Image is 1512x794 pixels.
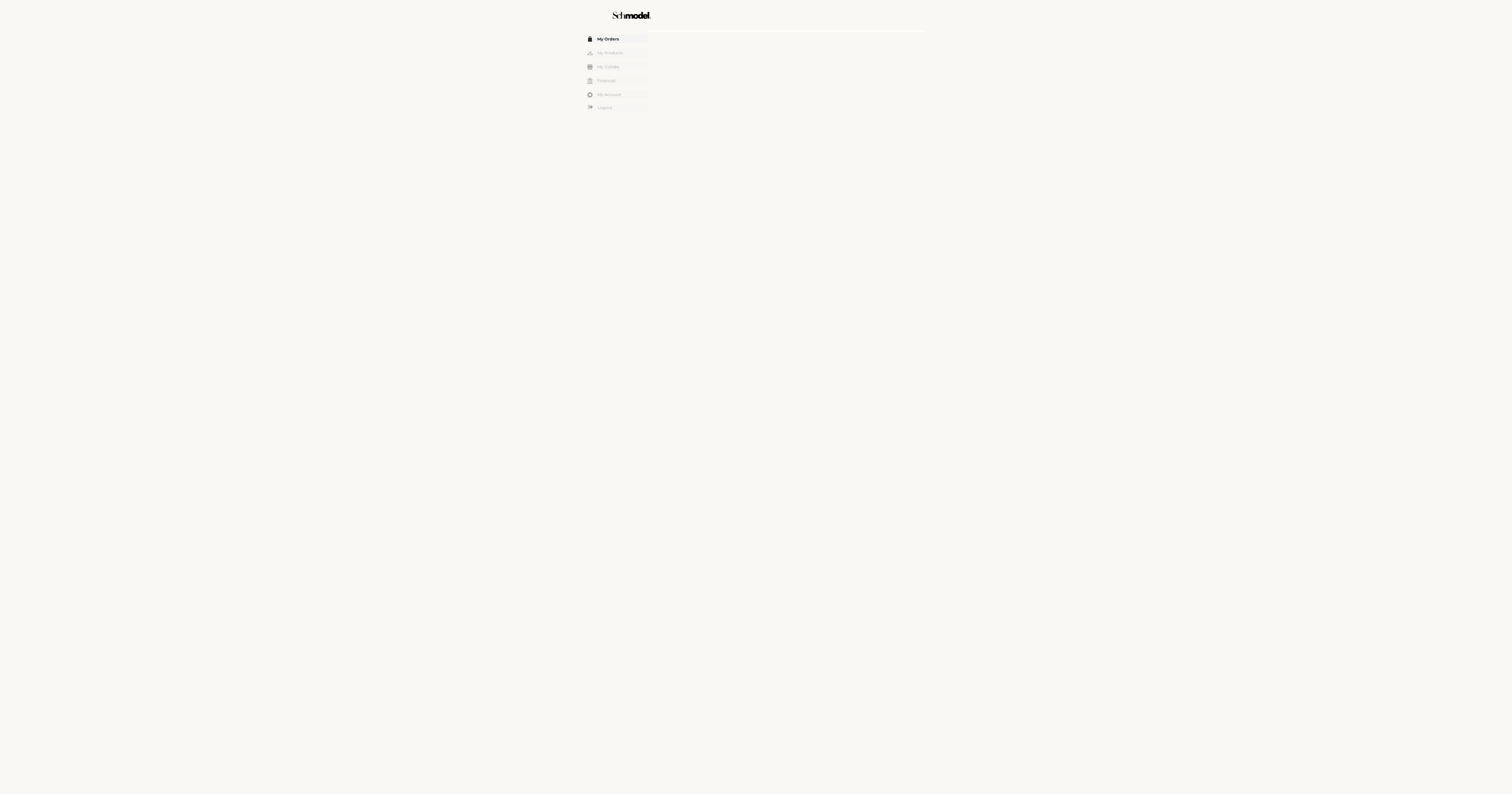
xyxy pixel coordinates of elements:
[587,104,648,111] a: Logout
[587,50,593,56] img: my-hanger.svg
[587,90,648,99] a: My Account
[587,35,648,112] div: Menu
[587,92,593,98] img: my-account.svg
[587,76,648,85] a: Financial
[587,62,648,71] a: My Collabs
[587,78,593,84] img: my-financial.svg
[587,36,593,42] img: my-order.svg
[587,49,648,57] a: My Products
[587,35,648,43] a: My Orders
[587,64,593,70] img: my-friends.svg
